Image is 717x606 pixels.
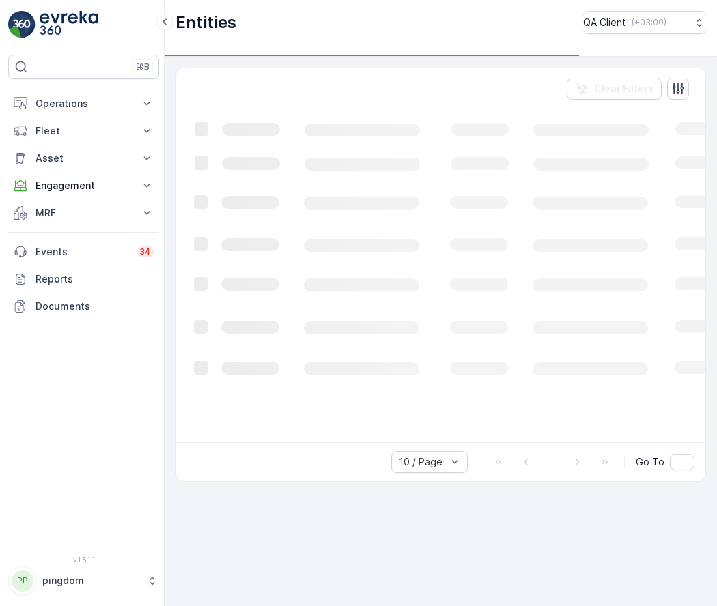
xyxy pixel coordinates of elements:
[632,17,666,28] p: ( +03:00 )
[8,145,159,172] button: Asset
[36,272,154,286] p: Reports
[8,172,159,199] button: Engagement
[40,11,98,38] img: logo_light-DOdMpM7g.png
[8,11,36,38] img: logo
[36,300,154,313] p: Documents
[36,179,132,192] p: Engagement
[136,61,150,72] p: ⌘B
[8,199,159,227] button: MRF
[8,293,159,320] a: Documents
[36,245,128,259] p: Events
[8,238,159,265] a: Events34
[8,90,159,117] button: Operations
[175,12,236,33] p: Entities
[42,574,140,588] p: pingdom
[36,124,132,138] p: Fleet
[8,555,159,564] span: v 1.51.1
[567,78,662,100] button: Clear Filters
[8,566,159,595] button: PPpingdom
[36,97,132,111] p: Operations
[36,206,132,220] p: MRF
[8,117,159,145] button: Fleet
[8,265,159,293] a: Reports
[583,16,626,29] p: QA Client
[583,11,706,34] button: QA Client(+03:00)
[139,246,151,257] p: 34
[594,82,653,96] p: Clear Filters
[36,151,132,165] p: Asset
[12,570,33,592] div: PP
[636,455,664,469] span: Go To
